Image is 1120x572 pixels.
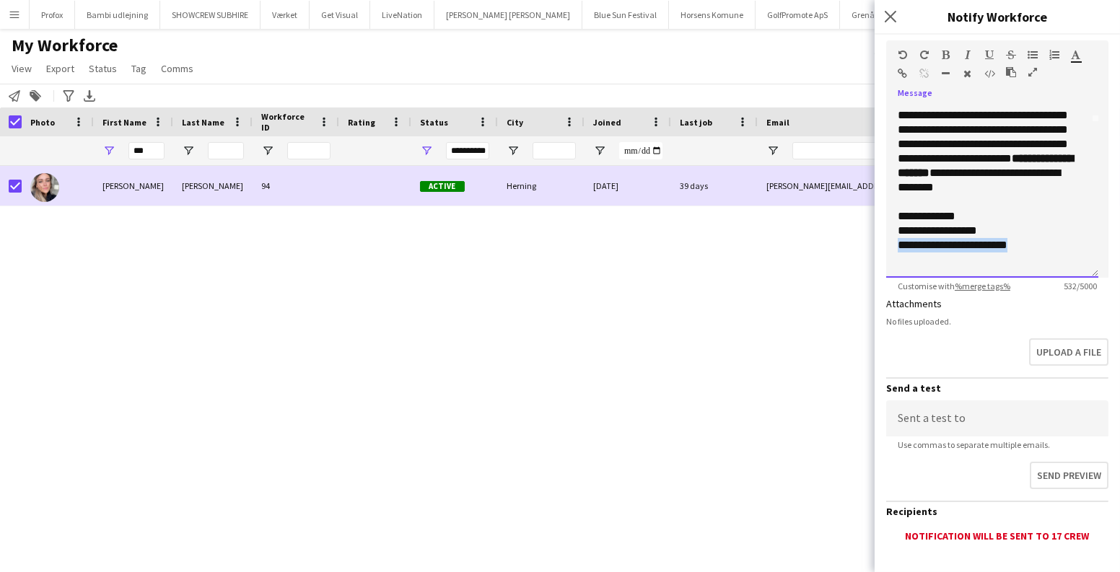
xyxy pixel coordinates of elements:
[1049,49,1059,61] button: Ordered List
[619,142,662,159] input: Joined Filter Input
[261,144,274,157] button: Open Filter Menu
[507,144,520,157] button: Open Filter Menu
[886,281,1022,291] span: Customise with
[756,1,840,29] button: GolfPromote ApS
[155,59,199,78] a: Comms
[669,1,756,29] button: Horsens Komune
[498,166,585,206] div: Herning
[1052,281,1108,291] span: 532 / 5000
[420,181,465,192] span: Active
[40,59,80,78] a: Export
[886,529,1108,542] div: Notification will be sent to 17 crew
[348,117,375,128] span: Rating
[420,117,448,128] span: Status
[533,142,576,159] input: City Filter Input
[30,117,55,128] span: Photo
[671,166,758,206] div: 39 days
[593,144,606,157] button: Open Filter Menu
[30,173,59,202] img: Cecilie Rasmussen
[30,1,75,29] button: Profox
[582,1,669,29] button: Blue Sun Festival
[941,68,951,79] button: Horizontal Line
[963,49,973,61] button: Italic
[128,142,165,159] input: First Name Filter Input
[6,87,23,105] app-action-btn: Notify workforce
[12,62,32,75] span: View
[1030,462,1108,489] button: Send preview
[94,166,173,206] div: [PERSON_NAME]
[963,68,973,79] button: Clear Formatting
[758,166,1046,206] div: [PERSON_NAME][EMAIL_ADDRESS][DOMAIN_NAME]
[182,144,195,157] button: Open Filter Menu
[886,382,1108,395] h3: Send a test
[792,142,1038,159] input: Email Filter Input
[60,87,77,105] app-action-btn: Advanced filters
[593,117,621,128] span: Joined
[886,439,1062,450] span: Use commas to separate multiple emails.
[75,1,160,29] button: Bambi udlejning
[766,144,779,157] button: Open Filter Menu
[585,166,671,206] div: [DATE]
[89,62,117,75] span: Status
[984,68,994,79] button: HTML Code
[984,49,994,61] button: Underline
[766,117,789,128] span: Email
[253,166,339,206] div: 94
[182,117,224,128] span: Last Name
[102,117,146,128] span: First Name
[1006,66,1016,78] button: Paste as plain text
[6,59,38,78] a: View
[420,144,433,157] button: Open Filter Menu
[160,1,261,29] button: SHOWCREW SUBHIRE
[46,62,74,75] span: Export
[955,281,1010,291] a: %merge tags%
[1028,49,1038,61] button: Unordered List
[840,1,929,29] button: Grenå Pavillionen
[886,297,942,310] label: Attachments
[161,62,193,75] span: Comms
[1071,49,1081,61] button: Text Color
[941,49,951,61] button: Bold
[370,1,434,29] button: LiveNation
[1028,66,1038,78] button: Fullscreen
[208,142,244,159] input: Last Name Filter Input
[507,117,523,128] span: City
[131,62,146,75] span: Tag
[27,87,44,105] app-action-btn: Add to tag
[261,111,313,133] span: Workforce ID
[680,117,712,128] span: Last job
[81,87,98,105] app-action-btn: Export XLSX
[898,68,908,79] button: Insert Link
[102,144,115,157] button: Open Filter Menu
[875,7,1120,26] h3: Notify Workforce
[261,1,310,29] button: Værket
[886,505,1108,518] h3: Recipients
[434,1,582,29] button: [PERSON_NAME] [PERSON_NAME]
[173,166,253,206] div: [PERSON_NAME]
[1029,338,1108,366] button: Upload a file
[886,316,1108,327] div: No files uploaded.
[1006,49,1016,61] button: Strikethrough
[898,49,908,61] button: Undo
[919,49,929,61] button: Redo
[12,35,118,56] span: My Workforce
[310,1,370,29] button: Get Visual
[126,59,152,78] a: Tag
[287,142,331,159] input: Workforce ID Filter Input
[83,59,123,78] a: Status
